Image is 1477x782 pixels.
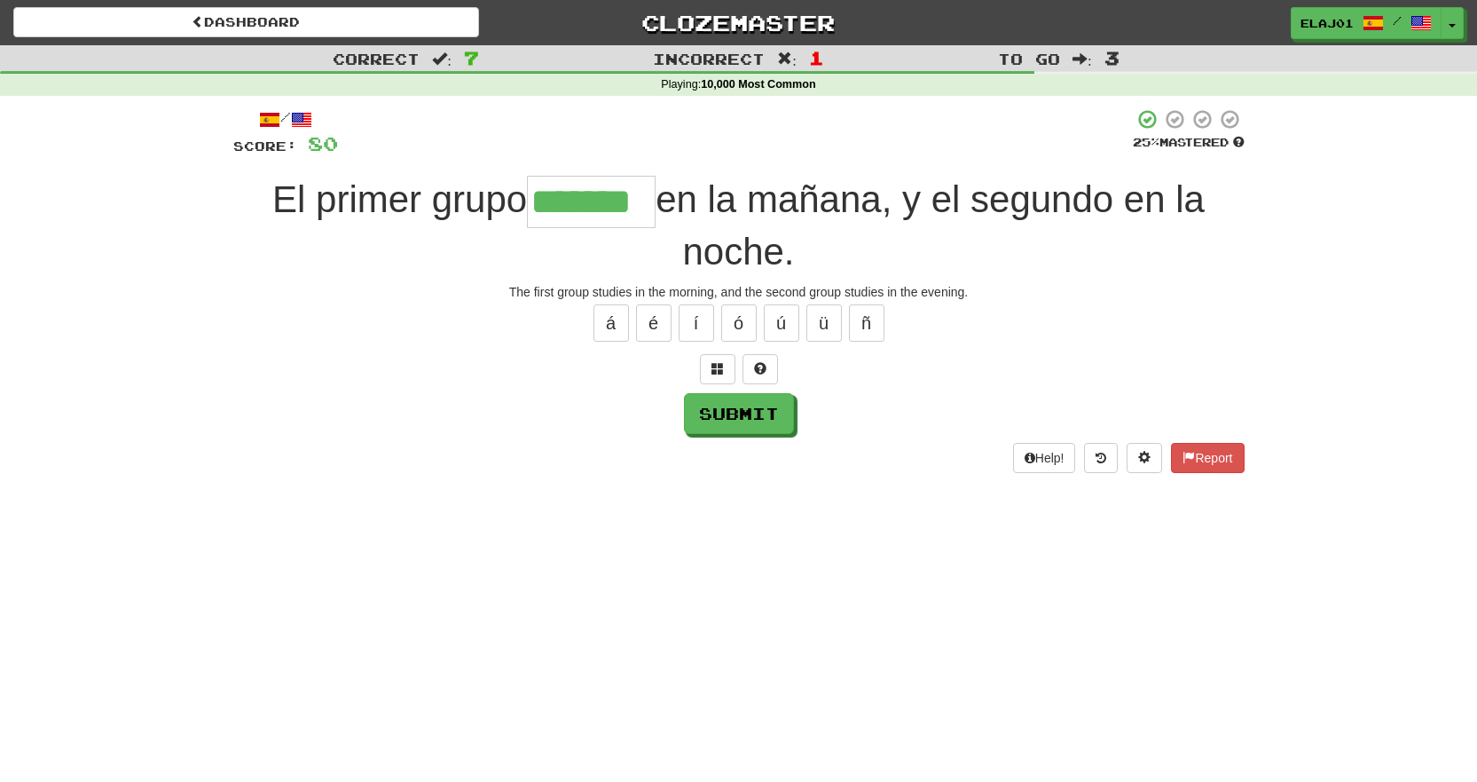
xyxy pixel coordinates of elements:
[849,304,884,342] button: ñ
[777,51,797,67] span: :
[636,304,672,342] button: é
[1133,135,1245,151] div: Mastered
[464,47,479,68] span: 7
[656,178,1205,273] span: en la mañana, y el segundo en la noche.
[1133,135,1159,149] span: 25 %
[1104,47,1120,68] span: 3
[764,304,799,342] button: ú
[1291,7,1442,39] a: Elaj01 /
[233,283,1245,301] div: The first group studies in the morning, and the second group studies in the evening.
[684,393,794,434] button: Submit
[333,50,420,67] span: Correct
[233,108,338,130] div: /
[653,50,765,67] span: Incorrect
[1072,51,1092,67] span: :
[998,50,1060,67] span: To go
[1171,443,1244,473] button: Report
[742,354,778,384] button: Single letter hint - you only get 1 per sentence and score half the points! alt+h
[432,51,452,67] span: :
[700,354,735,384] button: Switch sentence to multiple choice alt+p
[1084,443,1118,473] button: Round history (alt+y)
[809,47,824,68] span: 1
[679,304,714,342] button: í
[1393,14,1402,27] span: /
[13,7,479,37] a: Dashboard
[593,304,629,342] button: á
[721,304,757,342] button: ó
[1013,443,1076,473] button: Help!
[233,138,297,154] span: Score:
[506,7,971,38] a: Clozemaster
[272,178,527,220] span: El primer grupo
[806,304,842,342] button: ü
[701,78,815,91] strong: 10,000 Most Common
[308,132,338,154] span: 80
[1300,15,1354,31] span: Elaj01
